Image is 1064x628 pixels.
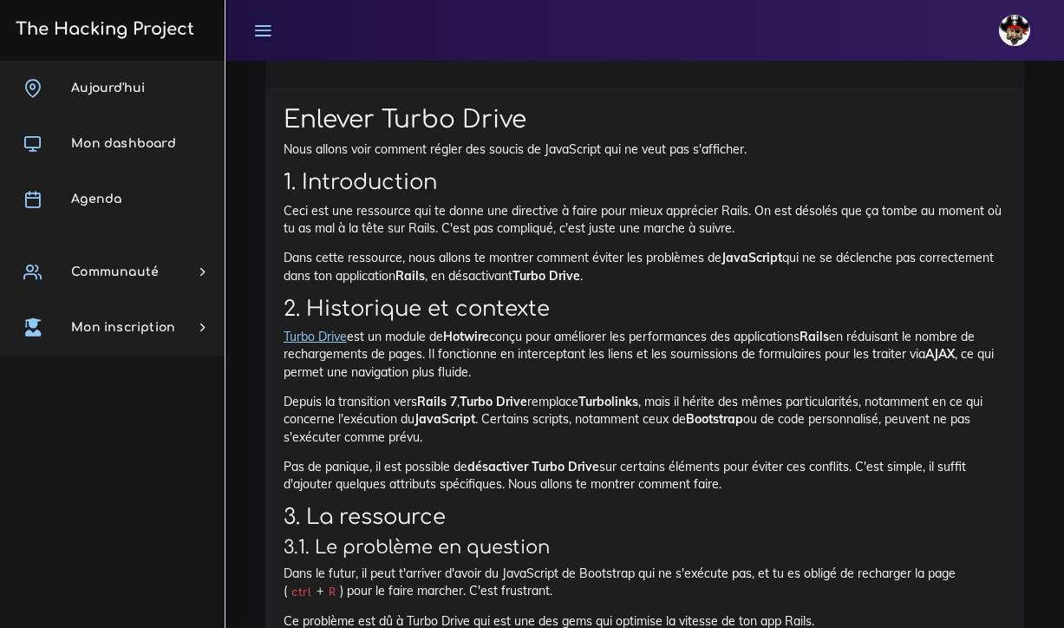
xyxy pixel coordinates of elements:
strong: AJAX [925,346,955,362]
strong: Rails 7 [417,394,457,409]
p: Nous allons voir comment régler des soucis de JavaScript qui ne veut pas s'afficher. [284,141,1006,158]
strong: Turbo Drive [460,394,527,409]
a: Turbo Drive [284,329,347,344]
p: Ceci est une ressource qui te donne une directive à faire pour mieux apprécier Rails. On est déso... [284,202,1006,238]
strong: Bootstrap [686,411,743,427]
strong: Rails [800,329,829,344]
strong: JavaScript [721,250,782,265]
h3: 3.1. Le problème en question [284,537,1006,559]
span: Agenda [71,193,121,206]
p: Dans cette ressource, nous allons te montrer comment éviter les problèmes de qui ne se déclenche ... [284,249,1006,285]
h3: The Hacking Project [10,20,194,39]
h2: 2. Historique et contexte [284,297,1006,322]
strong: Turbo Drive [512,268,580,284]
strong: JavaScript [415,411,475,427]
h2: 3. La ressource [284,505,1006,530]
span: Aujourd'hui [71,82,145,95]
p: Dans le futur, il peut t'arriver d'avoir du JavaScript de Bootstrap qui ne s'exécute pas, et tu e... [284,565,1006,600]
code: ctrl [287,584,317,601]
h2: 1. Introduction [284,170,1006,195]
strong: Rails [395,268,425,284]
p: est un module de conçu pour améliorer les performances des applications en réduisant le nombre de... [284,328,1006,381]
strong: désactiver Turbo Drive [467,459,599,474]
h1: Enlever Turbo Drive [284,106,1006,135]
p: Depuis la transition vers , remplace , mais il hérite des mêmes particularités, notamment en ce q... [284,393,1006,446]
span: Communauté [71,265,159,278]
strong: Hotwire [443,329,489,344]
img: avatar [999,15,1030,46]
code: R [323,584,340,601]
strong: Turbolinks [578,394,638,409]
span: Mon dashboard [71,137,176,150]
p: Pas de panique, il est possible de sur certains éléments pour éviter ces conflits. C'est simple, ... [284,458,1006,494]
span: Mon inscription [71,321,175,334]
